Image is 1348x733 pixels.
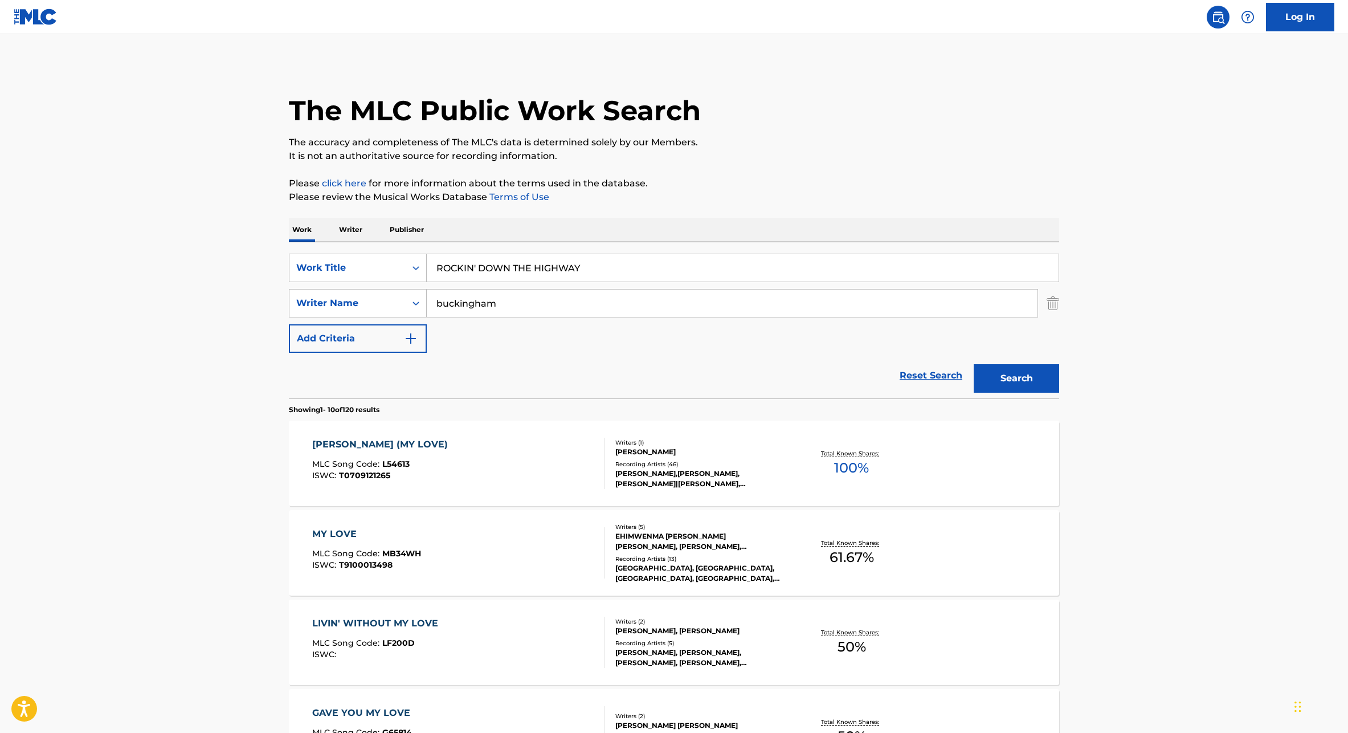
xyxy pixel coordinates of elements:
[615,648,787,668] div: [PERSON_NAME], [PERSON_NAME], [PERSON_NAME], [PERSON_NAME], [PERSON_NAME]
[386,218,427,242] p: Publisher
[289,149,1059,163] p: It is not an authoritative source for recording information.
[1291,678,1348,733] iframe: Chat Widget
[1241,10,1255,24] img: help
[615,639,787,648] div: Recording Artists ( 5 )
[382,638,415,648] span: LF200D
[830,547,874,568] span: 61.67 %
[615,460,787,469] div: Recording Artists ( 46 )
[289,600,1059,685] a: LIVIN' WITHOUT MY LOVEMLC Song Code:LF200DISWC:Writers (2)[PERSON_NAME], [PERSON_NAME]Recording A...
[1211,10,1225,24] img: search
[339,560,393,570] span: T9100013498
[312,638,382,648] span: MLC Song Code :
[312,438,454,451] div: [PERSON_NAME] (MY LOVE)
[404,332,418,345] img: 9d2ae6d4665cec9f34b9.svg
[615,555,787,563] div: Recording Artists ( 13 )
[615,720,787,731] div: [PERSON_NAME] [PERSON_NAME]
[289,421,1059,506] a: [PERSON_NAME] (MY LOVE)MLC Song Code:L54613ISWC:T0709121265Writers (1)[PERSON_NAME]Recording Arti...
[821,449,882,458] p: Total Known Shares:
[312,548,382,559] span: MLC Song Code :
[312,470,339,480] span: ISWC :
[615,563,787,584] div: [GEOGRAPHIC_DATA], [GEOGRAPHIC_DATA], [GEOGRAPHIC_DATA], [GEOGRAPHIC_DATA], [GEOGRAPHIC_DATA]
[289,405,379,415] p: Showing 1 - 10 of 120 results
[339,470,390,480] span: T0709121265
[1266,3,1334,31] a: Log In
[289,218,315,242] p: Work
[615,438,787,447] div: Writers ( 1 )
[312,649,339,659] span: ISWC :
[296,296,399,310] div: Writer Name
[382,548,421,559] span: MB34WH
[312,459,382,469] span: MLC Song Code :
[1207,6,1229,28] a: Public Search
[289,254,1059,398] form: Search Form
[615,712,787,720] div: Writers ( 2 )
[615,531,787,552] div: EHIMWENMA [PERSON_NAME] [PERSON_NAME], [PERSON_NAME], [PERSON_NAME] [PERSON_NAME], [PERSON_NAME]
[615,447,787,457] div: [PERSON_NAME]
[615,469,787,489] div: [PERSON_NAME],[PERSON_NAME], [PERSON_NAME]|[PERSON_NAME], [PERSON_NAME] & [PERSON_NAME], [PERSON_...
[615,626,787,636] div: [PERSON_NAME], [PERSON_NAME]
[289,136,1059,149] p: The accuracy and completeness of The MLC's data is determined solely by our Members.
[289,324,427,353] button: Add Criteria
[14,9,58,25] img: MLC Logo
[1047,289,1059,317] img: Delete Criterion
[974,364,1059,393] button: Search
[1294,690,1301,724] div: Drag
[312,527,421,541] div: MY LOVE
[821,718,882,726] p: Total Known Shares:
[312,706,416,720] div: GAVE YOU MY LOVE
[821,539,882,547] p: Total Known Shares:
[821,628,882,637] p: Total Known Shares:
[838,637,866,657] span: 50 %
[289,177,1059,190] p: Please for more information about the terms used in the database.
[615,617,787,626] div: Writers ( 2 )
[289,190,1059,204] p: Please review the Musical Works Database
[312,560,339,570] span: ISWC :
[615,523,787,531] div: Writers ( 5 )
[894,363,968,388] a: Reset Search
[834,458,869,478] span: 100 %
[289,510,1059,596] a: MY LOVEMLC Song Code:MB34WHISWC:T9100013498Writers (5)EHIMWENMA [PERSON_NAME] [PERSON_NAME], [PER...
[1236,6,1259,28] div: Help
[289,93,701,128] h1: The MLC Public Work Search
[382,459,410,469] span: L54613
[487,192,549,202] a: Terms of Use
[336,218,366,242] p: Writer
[296,261,399,275] div: Work Title
[322,178,366,189] a: click here
[312,617,444,630] div: LIVIN' WITHOUT MY LOVE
